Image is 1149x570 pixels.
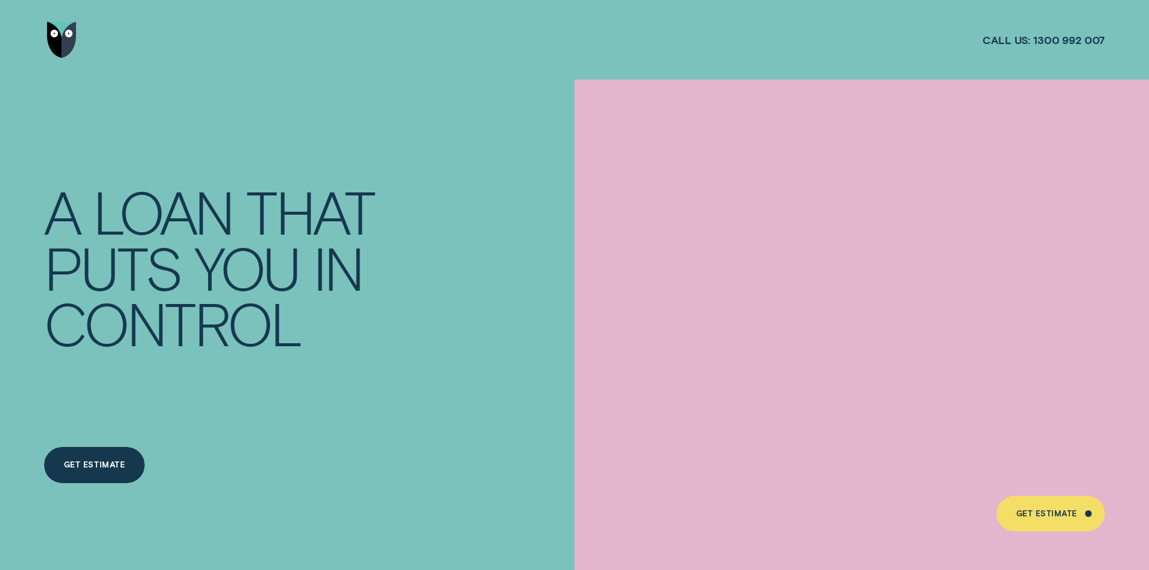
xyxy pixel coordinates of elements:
img: Wisr [47,22,77,58]
a: Call us:1300 992 007 [983,33,1105,47]
h4: A LOAN THAT PUTS YOU IN CONTROL [44,183,390,350]
a: Get Estimate [44,447,145,483]
span: Call us: [983,33,1030,47]
span: 1300 992 007 [1033,33,1105,47]
a: Get Estimate [996,496,1106,532]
